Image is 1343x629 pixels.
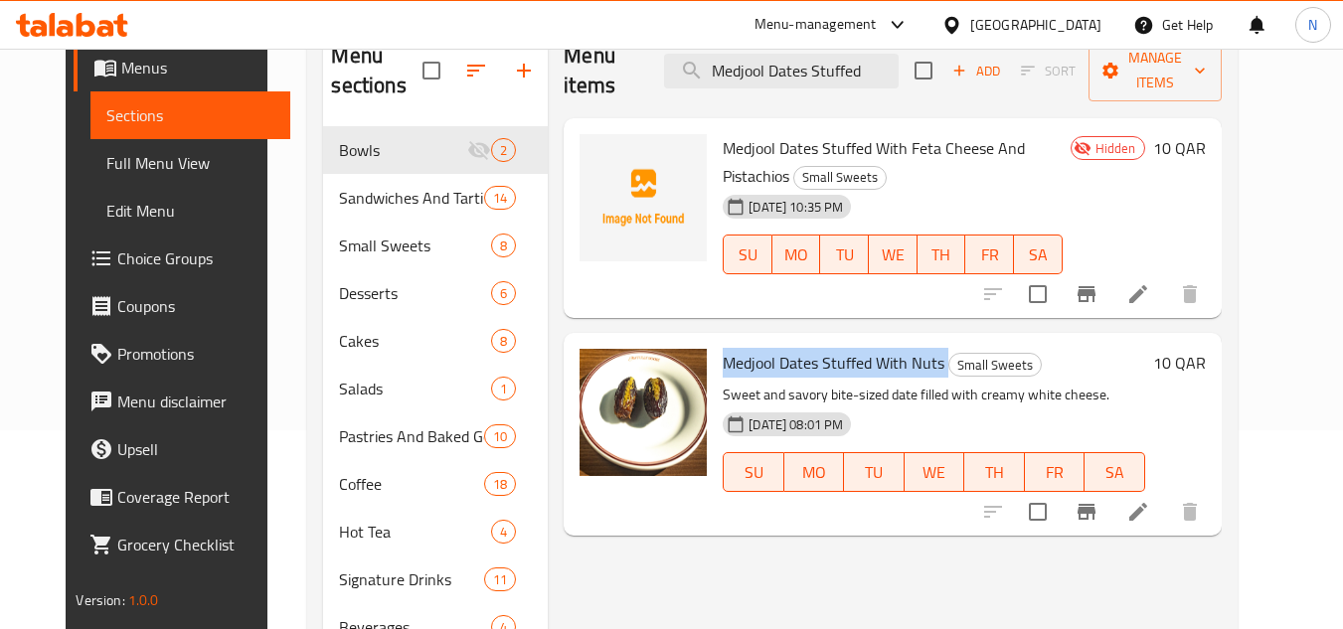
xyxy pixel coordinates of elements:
button: SA [1014,235,1063,274]
span: Medjool Dates Stuffed With Feta Cheese And Pistachios [723,133,1025,191]
span: WE [913,458,956,487]
button: TH [918,235,966,274]
span: Select to update [1017,491,1059,533]
input: search [664,54,899,88]
span: TU [828,240,861,269]
span: Cakes [339,329,491,353]
button: FR [1025,452,1085,492]
span: 8 [492,236,515,255]
a: Edit Menu [90,187,290,235]
div: Salads1 [323,365,548,412]
span: FR [973,240,1006,269]
span: 18 [485,475,515,494]
span: Upsell [117,437,274,461]
a: Edit menu item [1126,500,1150,524]
span: Full Menu View [106,151,274,175]
button: FR [965,235,1014,274]
img: Medjool Dates Stuffed With Feta Cheese And Pistachios [580,134,707,261]
span: MO [780,240,813,269]
button: MO [784,452,844,492]
a: Coupons [74,282,290,330]
button: Add [944,56,1008,86]
button: TU [820,235,869,274]
span: 11 [485,570,515,589]
span: Add item [944,56,1008,86]
div: Coffee18 [323,460,548,508]
span: 4 [492,523,515,542]
span: WE [877,240,910,269]
h2: Menu sections [331,41,422,100]
span: Menu disclaimer [117,390,274,413]
span: [DATE] 10:35 PM [741,198,851,217]
button: WE [905,452,964,492]
a: Sections [90,91,290,139]
span: Small Sweets [794,166,886,189]
div: items [491,281,516,305]
button: TU [844,452,904,492]
div: Bowls2 [323,126,548,174]
span: Coffee [339,472,483,496]
a: Choice Groups [74,235,290,282]
div: items [484,424,516,448]
span: Medjool Dates Stuffed With Nuts [723,348,944,378]
a: Full Menu View [90,139,290,187]
div: Small Sweets8 [323,222,548,269]
span: Hot Tea [339,520,491,544]
span: 8 [492,332,515,351]
button: SU [723,235,772,274]
span: Version: [76,587,124,613]
span: Select to update [1017,273,1059,315]
h2: Menu items [564,41,639,100]
span: Hidden [1088,139,1144,158]
h6: 10 QAR [1153,134,1206,162]
div: items [491,138,516,162]
span: Bowls [339,138,467,162]
div: items [484,567,516,591]
span: Choice Groups [117,246,274,270]
a: Menus [74,44,290,91]
div: items [484,472,516,496]
span: Promotions [117,342,274,366]
span: Menus [121,56,274,79]
img: Medjool Dates Stuffed With Nuts [580,349,707,476]
span: Select section first [1008,56,1089,86]
div: Signature Drinks [339,567,483,591]
h6: 10 QAR [1153,349,1206,377]
span: 14 [485,189,515,208]
span: Edit Menu [106,199,274,223]
span: SU [732,458,775,487]
span: FR [1033,458,1077,487]
span: 1.0.0 [128,587,159,613]
div: Hot Tea4 [323,508,548,555]
span: Salads [339,377,491,400]
span: TH [972,458,1016,487]
span: Pastries And Baked Goods [339,424,483,448]
div: [GEOGRAPHIC_DATA] [970,14,1101,36]
span: Sections [106,103,274,127]
a: Edit menu item [1126,282,1150,306]
span: 6 [492,284,515,303]
a: Upsell [74,425,290,473]
button: delete [1166,270,1214,318]
span: Small Sweets [339,234,491,257]
div: Menu-management [755,13,877,37]
p: Sweet and savory bite-sized date filled with creamy white cheese. [723,383,1144,407]
button: SU [723,452,783,492]
div: Pastries And Baked Goods10 [323,412,548,460]
span: Coverage Report [117,485,274,509]
span: TH [925,240,958,269]
div: Desserts6 [323,269,548,317]
span: 2 [492,141,515,160]
span: MO [792,458,836,487]
span: Sandwiches And Tartine [339,186,483,210]
button: Manage items [1089,40,1222,101]
button: WE [869,235,918,274]
div: Cakes8 [323,317,548,365]
span: 1 [492,380,515,398]
span: 10 [485,427,515,446]
span: SA [1092,458,1136,487]
span: [DATE] 08:01 PM [741,415,851,434]
span: Sort sections [452,47,500,94]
